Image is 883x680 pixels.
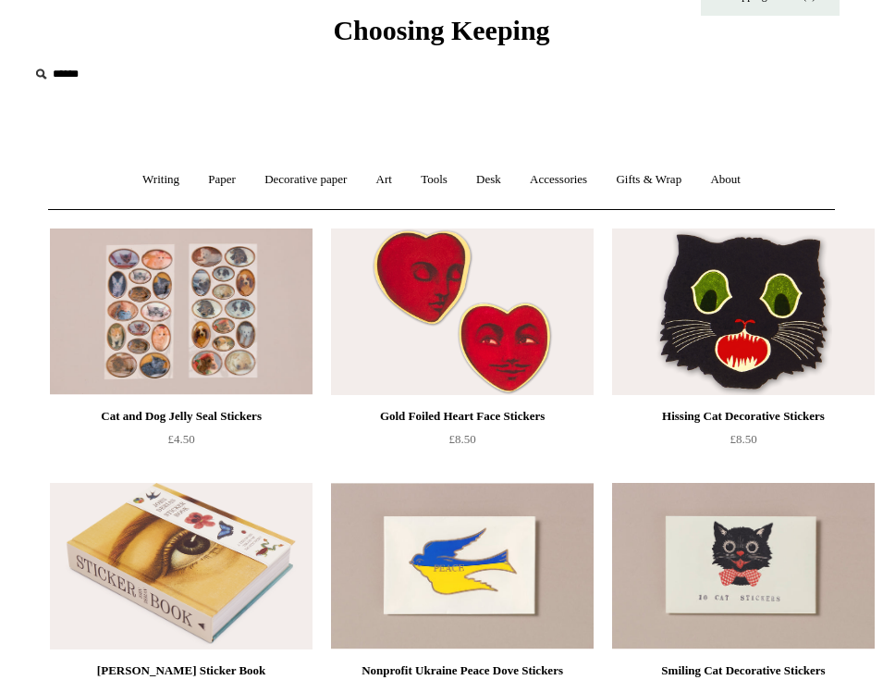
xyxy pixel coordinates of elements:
[517,155,600,204] a: Accessories
[50,229,313,395] img: Cat and Dog Jelly Seal Stickers
[129,155,192,204] a: Writing
[50,483,313,649] img: John Derian Sticker Book
[331,483,594,649] a: Nonprofit Ukraine Peace Dove Stickers Nonprofit Ukraine Peace Dove Stickers
[612,229,875,395] a: Hissing Cat Decorative Stickers Hissing Cat Decorative Stickers
[251,155,360,204] a: Decorative paper
[612,229,875,395] img: Hissing Cat Decorative Stickers
[333,30,549,43] a: Choosing Keeping
[50,405,313,481] a: Cat and Dog Jelly Seal Stickers £4.50
[331,229,594,395] img: Gold Foiled Heart Face Stickers
[612,483,875,649] img: Smiling Cat Decorative Stickers
[55,405,308,427] div: Cat and Dog Jelly Seal Stickers
[167,432,194,446] span: £4.50
[195,155,249,204] a: Paper
[612,483,875,649] a: Smiling Cat Decorative Stickers Smiling Cat Decorative Stickers
[617,405,870,427] div: Hissing Cat Decorative Stickers
[463,155,514,204] a: Desk
[331,229,594,395] a: Gold Foiled Heart Face Stickers Gold Foiled Heart Face Stickers
[448,432,475,446] span: £8.50
[697,155,754,204] a: About
[333,15,549,45] span: Choosing Keeping
[363,155,405,204] a: Art
[50,229,313,395] a: Cat and Dog Jelly Seal Stickers Cat and Dog Jelly Seal Stickers
[730,432,756,446] span: £8.50
[50,483,313,649] a: John Derian Sticker Book John Derian Sticker Book
[336,405,589,427] div: Gold Foiled Heart Face Stickers
[408,155,460,204] a: Tools
[612,405,875,481] a: Hissing Cat Decorative Stickers £8.50
[331,483,594,649] img: Nonprofit Ukraine Peace Dove Stickers
[331,405,594,481] a: Gold Foiled Heart Face Stickers £8.50
[603,155,694,204] a: Gifts & Wrap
